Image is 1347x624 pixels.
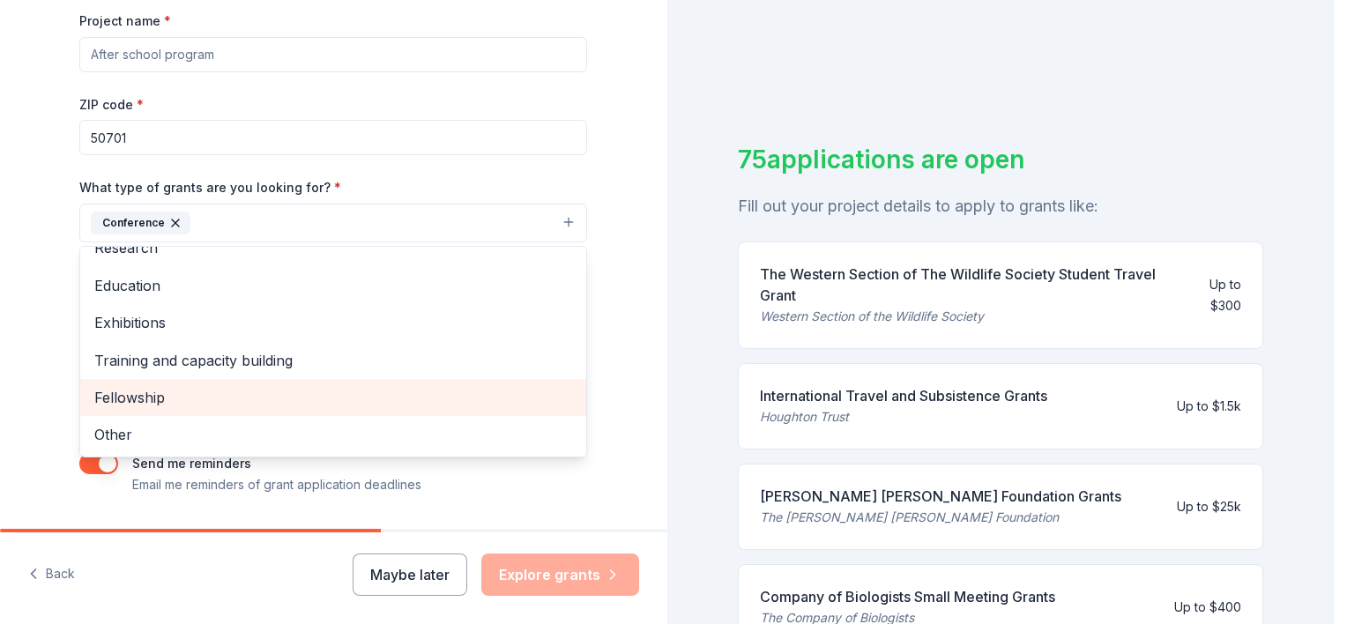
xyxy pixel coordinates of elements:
[79,204,587,242] button: Conference
[94,349,572,372] span: Training and capacity building
[94,311,572,334] span: Exhibitions
[94,423,572,446] span: Other
[94,274,572,297] span: Education
[79,246,587,457] div: Conference
[94,236,572,259] span: Research
[94,386,572,409] span: Fellowship
[91,212,190,234] div: Conference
